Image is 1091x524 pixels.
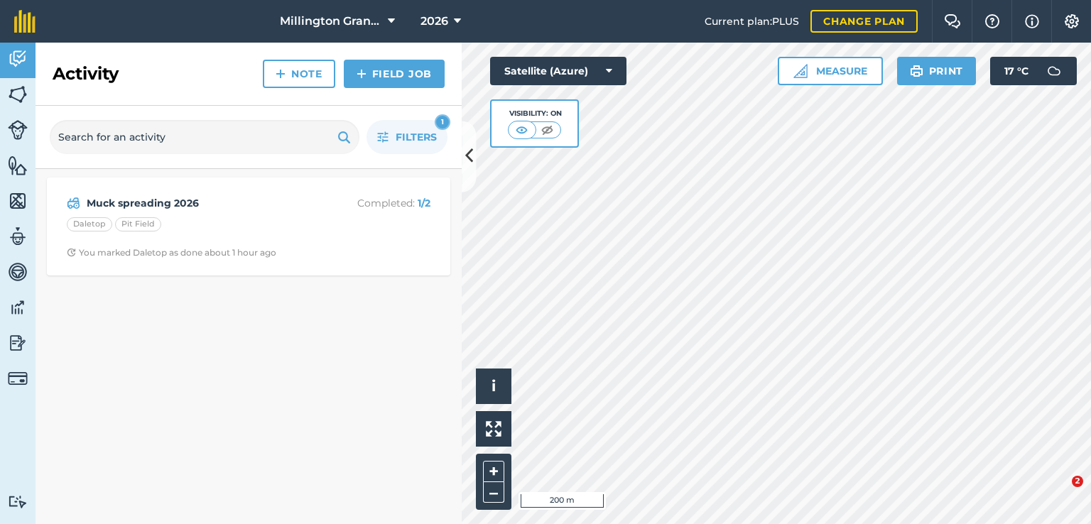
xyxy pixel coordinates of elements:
button: – [483,482,504,503]
img: Ruler icon [793,64,808,78]
img: A cog icon [1063,14,1080,28]
img: svg+xml;base64,PHN2ZyB4bWxucz0iaHR0cDovL3d3dy53My5vcmcvMjAwMC9zdmciIHdpZHRoPSI1NiIgaGVpZ2h0PSI2MC... [8,190,28,212]
input: Search for an activity [50,120,359,154]
img: svg+xml;base64,PHN2ZyB4bWxucz0iaHR0cDovL3d3dy53My5vcmcvMjAwMC9zdmciIHdpZHRoPSI1MCIgaGVpZ2h0PSI0MC... [513,123,531,137]
h2: Activity [53,62,119,85]
img: svg+xml;base64,PD94bWwgdmVyc2lvbj0iMS4wIiBlbmNvZGluZz0idXRmLTgiPz4KPCEtLSBHZW5lcmF0b3I6IEFkb2JlIE... [8,495,28,508]
img: svg+xml;base64,PHN2ZyB4bWxucz0iaHR0cDovL3d3dy53My5vcmcvMjAwMC9zdmciIHdpZHRoPSI1NiIgaGVpZ2h0PSI2MC... [8,84,28,105]
span: 17 ° C [1004,57,1028,85]
p: Completed : [317,195,430,211]
img: svg+xml;base64,PD94bWwgdmVyc2lvbj0iMS4wIiBlbmNvZGluZz0idXRmLTgiPz4KPCEtLSBHZW5lcmF0b3I6IEFkb2JlIE... [1040,57,1068,85]
span: 2 [1072,476,1083,487]
span: 2026 [420,13,448,30]
img: svg+xml;base64,PD94bWwgdmVyc2lvbj0iMS4wIiBlbmNvZGluZz0idXRmLTgiPz4KPCEtLSBHZW5lcmF0b3I6IEFkb2JlIE... [8,369,28,388]
span: Millington Grange [280,13,382,30]
img: fieldmargin Logo [14,10,36,33]
button: i [476,369,511,404]
img: svg+xml;base64,PD94bWwgdmVyc2lvbj0iMS4wIiBlbmNvZGluZz0idXRmLTgiPz4KPCEtLSBHZW5lcmF0b3I6IEFkb2JlIE... [8,48,28,70]
strong: 1 / 2 [418,197,430,209]
div: Daletop [67,217,112,231]
img: svg+xml;base64,PHN2ZyB4bWxucz0iaHR0cDovL3d3dy53My5vcmcvMjAwMC9zdmciIHdpZHRoPSIxNyIgaGVpZ2h0PSIxNy... [1025,13,1039,30]
img: svg+xml;base64,PHN2ZyB4bWxucz0iaHR0cDovL3d3dy53My5vcmcvMjAwMC9zdmciIHdpZHRoPSIxNCIgaGVpZ2h0PSIyNC... [357,65,367,82]
a: Change plan [810,10,918,33]
a: Note [263,60,335,88]
span: Current plan : PLUS [705,13,799,29]
img: svg+xml;base64,PHN2ZyB4bWxucz0iaHR0cDovL3d3dy53My5vcmcvMjAwMC9zdmciIHdpZHRoPSI1MCIgaGVpZ2h0PSI0MC... [538,123,556,137]
div: You marked Daletop as done about 1 hour ago [67,247,276,258]
span: i [492,377,496,395]
div: Visibility: On [508,108,562,119]
button: Print [897,57,977,85]
img: A question mark icon [984,14,1001,28]
img: svg+xml;base64,PD94bWwgdmVyc2lvbj0iMS4wIiBlbmNvZGluZz0idXRmLTgiPz4KPCEtLSBHZW5lcmF0b3I6IEFkb2JlIE... [8,226,28,247]
img: svg+xml;base64,PD94bWwgdmVyc2lvbj0iMS4wIiBlbmNvZGluZz0idXRmLTgiPz4KPCEtLSBHZW5lcmF0b3I6IEFkb2JlIE... [8,120,28,140]
button: + [483,461,504,482]
img: svg+xml;base64,PHN2ZyB4bWxucz0iaHR0cDovL3d3dy53My5vcmcvMjAwMC9zdmciIHdpZHRoPSIxOSIgaGVpZ2h0PSIyNC... [337,129,351,146]
img: Clock with arrow pointing clockwise [67,248,76,257]
button: Measure [778,57,883,85]
iframe: Intercom live chat [1043,476,1077,510]
img: Four arrows, one pointing top left, one top right, one bottom right and the last bottom left [486,421,501,437]
img: svg+xml;base64,PD94bWwgdmVyc2lvbj0iMS4wIiBlbmNvZGluZz0idXRmLTgiPz4KPCEtLSBHZW5lcmF0b3I6IEFkb2JlIE... [8,261,28,283]
span: Filters [396,129,437,145]
img: svg+xml;base64,PHN2ZyB4bWxucz0iaHR0cDovL3d3dy53My5vcmcvMjAwMC9zdmciIHdpZHRoPSIxOSIgaGVpZ2h0PSIyNC... [910,62,923,80]
img: svg+xml;base64,PHN2ZyB4bWxucz0iaHR0cDovL3d3dy53My5vcmcvMjAwMC9zdmciIHdpZHRoPSIxNCIgaGVpZ2h0PSIyNC... [276,65,286,82]
img: svg+xml;base64,PD94bWwgdmVyc2lvbj0iMS4wIiBlbmNvZGluZz0idXRmLTgiPz4KPCEtLSBHZW5lcmF0b3I6IEFkb2JlIE... [8,297,28,318]
img: svg+xml;base64,PD94bWwgdmVyc2lvbj0iMS4wIiBlbmNvZGluZz0idXRmLTgiPz4KPCEtLSBHZW5lcmF0b3I6IEFkb2JlIE... [8,332,28,354]
button: Satellite (Azure) [490,57,626,85]
button: 17 °C [990,57,1077,85]
img: svg+xml;base64,PHN2ZyB4bWxucz0iaHR0cDovL3d3dy53My5vcmcvMjAwMC9zdmciIHdpZHRoPSI1NiIgaGVpZ2h0PSI2MC... [8,155,28,176]
div: 1 [435,114,450,130]
img: svg+xml;base64,PD94bWwgdmVyc2lvbj0iMS4wIiBlbmNvZGluZz0idXRmLTgiPz4KPCEtLSBHZW5lcmF0b3I6IEFkb2JlIE... [67,195,80,212]
strong: Muck spreading 2026 [87,195,312,211]
img: Two speech bubbles overlapping with the left bubble in the forefront [944,14,961,28]
a: Field Job [344,60,445,88]
button: Filters [367,120,447,154]
a: Muck spreading 2026Completed: 1/2DaletopPit FieldClock with arrow pointing clockwiseYou marked Da... [55,186,442,267]
div: Pit Field [115,217,161,231]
